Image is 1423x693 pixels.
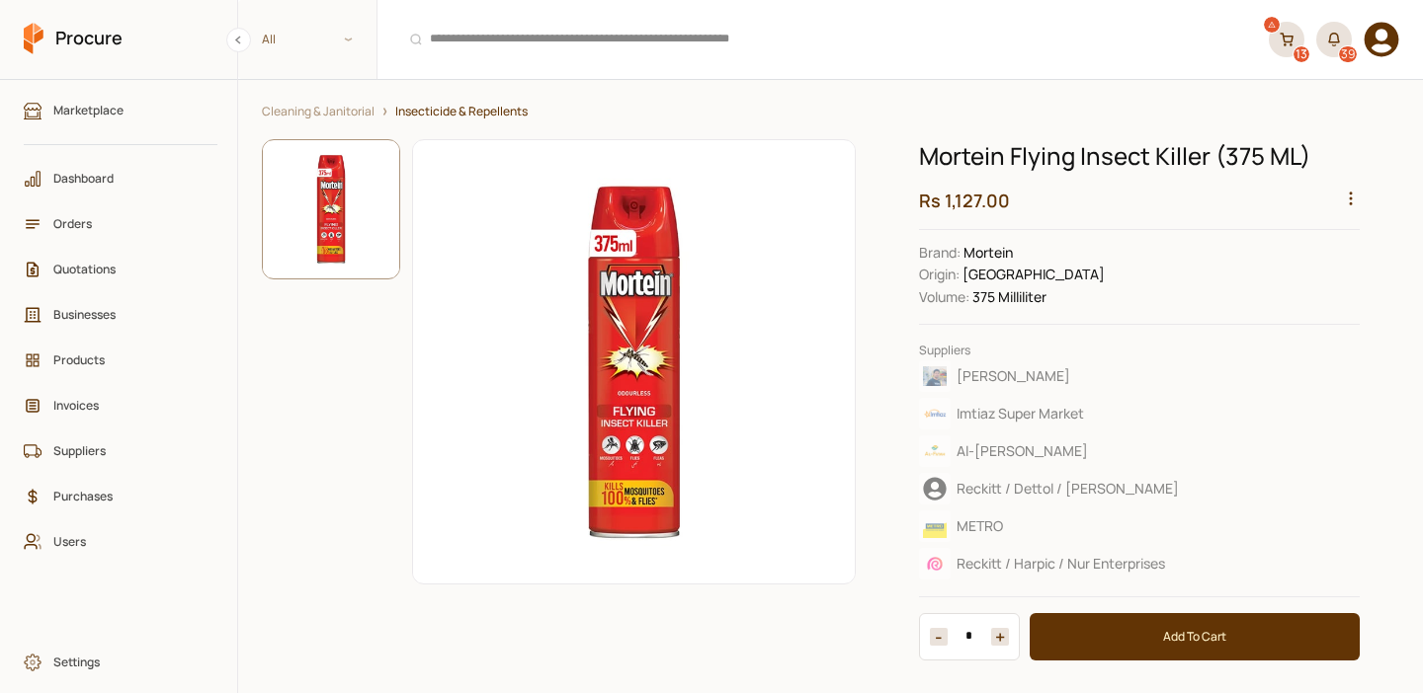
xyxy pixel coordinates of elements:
dd: Mortein [919,242,1360,264]
button: Decrease item quantity [991,628,1009,646]
button: Reckitt / Dettol / [PERSON_NAME] [919,472,1360,505]
span: Procure [55,26,123,50]
dd: [GEOGRAPHIC_DATA] [919,264,1360,285]
span: Purchases [53,487,202,505]
a: Purchases [14,478,227,515]
div: 39 [1339,46,1357,62]
dt: Origin : [919,264,960,285]
p: Suppliers [919,341,1360,359]
input: 1 Items [948,628,991,646]
span: METRO [957,516,1003,536]
a: Marketplace [14,92,227,129]
span: All [238,23,377,55]
div: Al-Fatah Gulberg [919,435,1354,467]
span: Products [53,350,202,369]
button: Reckitt / Harpic / Nur Enterprises [919,547,1360,580]
a: Settings [14,644,227,681]
div: Kashif Ali Khan [919,360,1354,392]
a: Users [14,523,227,561]
span: Marketplace [53,101,202,119]
div: 13 [1294,46,1309,62]
h2: Rs 1,127.00 [919,189,1360,213]
span: Reckitt / Dettol / [PERSON_NAME] [957,479,1179,499]
a: Cleaning & Janitorial [262,104,375,119]
span: Invoices [53,396,202,415]
dt: Unit of Measure [919,286,969,308]
span: [PERSON_NAME] [957,366,1070,386]
div: METRO [919,510,1354,542]
button: Increase item quantity [930,628,948,646]
dd: 375 Milliliter [919,286,1360,308]
span: Dashboard [53,169,202,188]
span: Suppliers [53,441,202,460]
div: Imtiaz Super Market [919,398,1354,429]
button: METRO [919,509,1360,543]
a: Products [14,342,227,379]
button: Imtiaz Super Market [919,397,1360,430]
input: Products, Businesses, Users, Suppliers, Orders, and Purchases [389,15,1257,64]
button: Al-[PERSON_NAME] [919,434,1360,468]
button: [PERSON_NAME] [919,359,1360,393]
a: Businesses [14,296,227,334]
span: All [262,30,276,48]
span: Reckitt / Harpic / Nur Enterprises [957,554,1165,574]
dt: Brand : [919,242,961,264]
h1: Mortein Flying Insect Killer (375 ML) [919,139,1360,173]
button: Add To Cart [1030,613,1360,660]
button: 39 [1316,22,1352,57]
span: Imtiaz Super Market [957,404,1084,423]
span: Businesses [53,305,202,324]
a: Orders [14,205,227,243]
a: Quotations [14,251,227,288]
a: 13 [1269,22,1304,57]
a: Insecticide & Repellents [395,104,528,119]
span: Users [53,532,202,551]
a: Suppliers [14,432,227,470]
a: Dashboard [14,160,227,197]
div: Reckitt / Harpic / Nur Enterprises [919,548,1354,579]
span: Quotations [53,260,202,278]
a: Procure [24,23,123,56]
a: Invoices [14,387,227,424]
span: Settings [53,653,202,671]
span: Orders [53,214,202,233]
div: Reckitt / Dettol / Ariana [919,473,1354,504]
span: Al-[PERSON_NAME] [957,441,1088,461]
